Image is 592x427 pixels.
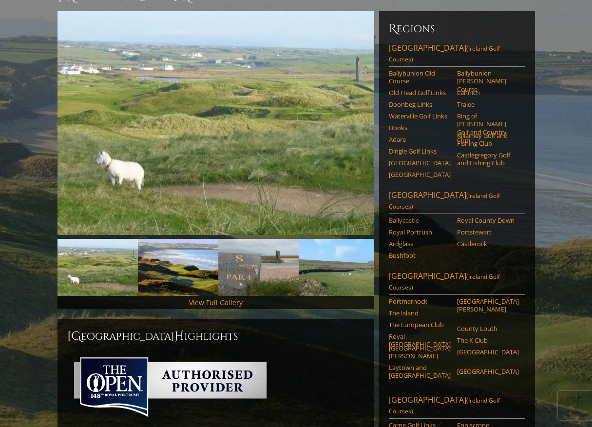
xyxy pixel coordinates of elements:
[389,240,451,248] a: Ardglass
[389,42,525,67] a: [GEOGRAPHIC_DATA](Ireland Golf Courses)
[389,271,525,295] a: [GEOGRAPHIC_DATA](Ireland Golf Courses)
[389,44,500,63] span: (Ireland Golf Courses)
[389,69,451,85] a: Ballybunion Old Course
[174,329,184,344] span: H
[389,344,451,360] a: [GEOGRAPHIC_DATA][PERSON_NAME]
[389,396,500,415] span: (Ireland Golf Courses)
[457,112,519,144] a: Ring of [PERSON_NAME] Golf and Country Club
[457,100,519,108] a: Tralee
[389,190,525,214] a: [GEOGRAPHIC_DATA](Ireland Golf Courses)
[389,297,451,305] a: Portmarnock
[389,192,500,211] span: (Ireland Golf Courses)
[389,124,451,132] a: Dooks
[457,228,519,236] a: Portstewart
[389,89,451,97] a: Old Head Golf Links
[389,100,451,108] a: Doonbeg Links
[457,132,519,148] a: Killarney Golf and Fishing Club
[389,252,451,259] a: Bushfoot
[457,151,519,167] a: Castlegregory Golf and Fishing Club
[389,136,451,143] a: Adare
[389,171,451,178] a: [GEOGRAPHIC_DATA]
[389,228,451,236] a: Royal Portrush
[389,364,451,380] a: Laytown and [GEOGRAPHIC_DATA]
[389,21,525,37] h6: Regions
[457,297,519,313] a: [GEOGRAPHIC_DATA][PERSON_NAME]
[389,332,451,349] a: Royal [GEOGRAPHIC_DATA]
[189,298,243,307] a: View Full Gallery
[389,112,451,120] a: Waterville Golf Links
[457,69,519,93] a: Ballybunion [PERSON_NAME] Course
[457,348,519,356] a: [GEOGRAPHIC_DATA]
[457,89,519,97] a: Lahinch
[457,336,519,344] a: The K Club
[389,147,451,155] a: Dingle Golf Links
[457,240,519,248] a: Castlerock
[389,321,451,329] a: The European Club
[67,329,364,344] h2: [GEOGRAPHIC_DATA] ighlights
[457,216,519,224] a: Royal County Down
[389,159,451,167] a: [GEOGRAPHIC_DATA]
[389,394,525,419] a: [GEOGRAPHIC_DATA](Ireland Golf Courses)
[389,216,451,224] a: Ballycastle
[389,272,500,291] span: (Ireland Golf Courses)
[457,368,519,375] a: [GEOGRAPHIC_DATA]
[389,309,451,317] a: The Island
[457,325,519,332] a: County Louth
